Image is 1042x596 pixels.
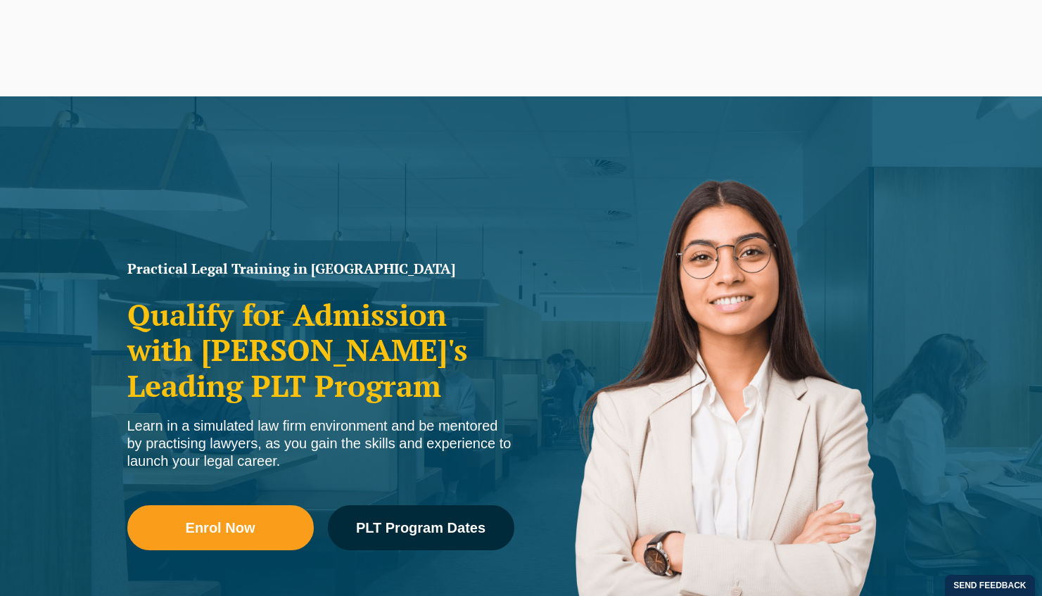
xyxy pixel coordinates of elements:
span: Enrol Now [186,521,255,535]
a: Enrol Now [127,505,314,550]
div: Learn in a simulated law firm environment and be mentored by practising lawyers, as you gain the ... [127,417,514,470]
span: PLT Program Dates [356,521,485,535]
a: PLT Program Dates [328,505,514,550]
h2: Qualify for Admission with [PERSON_NAME]'s Leading PLT Program [127,297,514,403]
h1: Practical Legal Training in [GEOGRAPHIC_DATA] [127,262,514,276]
